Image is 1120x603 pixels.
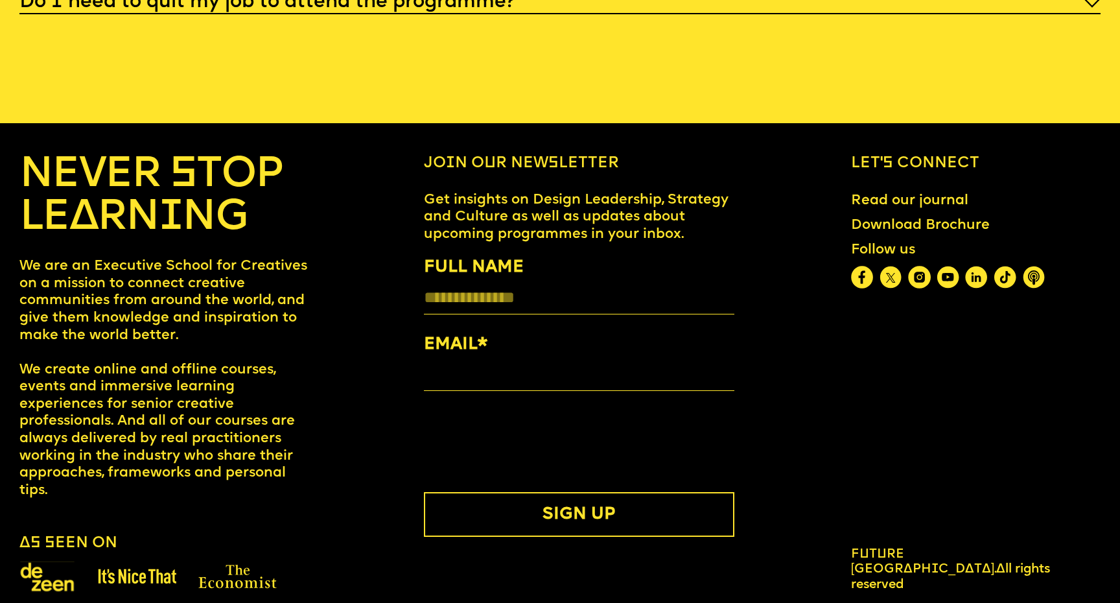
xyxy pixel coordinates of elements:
[424,492,734,537] button: SIGN UP
[424,331,734,358] label: EMAIL
[424,254,734,281] label: FULL NAME
[424,419,621,469] iframe: reCAPTCHA
[424,192,734,244] p: Get insights on Design Leadership, Strategy and Culture as well as updates about upcoming program...
[851,154,1101,173] h6: Let’s connect
[19,154,307,239] h4: NEVER STOP LEARNING
[851,242,1045,259] div: Follow us
[843,209,997,242] a: Download Brochure
[851,548,997,576] span: Future [GEOGRAPHIC_DATA].
[851,547,1053,593] div: All rights reserved
[424,154,734,173] h6: Join our newsletter
[19,258,307,499] p: We are an Executive School for Creatives on a mission to connect creative communities from around...
[843,185,976,217] a: Read our journal
[19,534,117,553] h6: As seen on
